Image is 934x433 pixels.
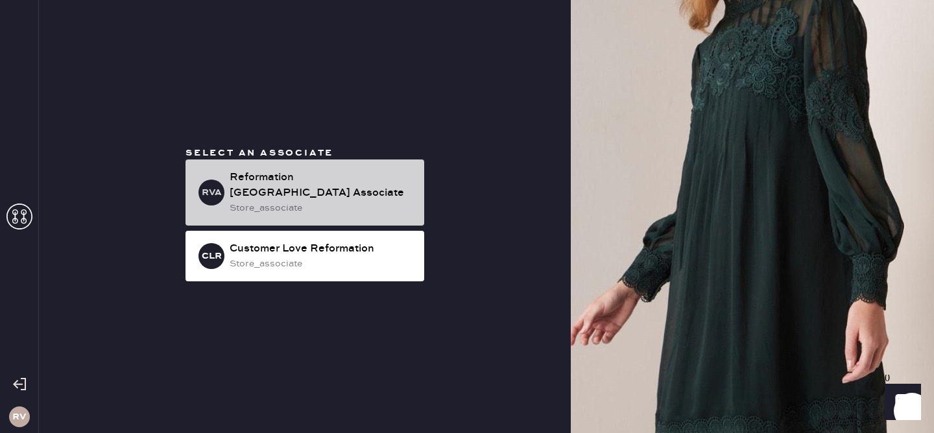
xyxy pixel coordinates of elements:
[230,170,414,201] div: Reformation [GEOGRAPHIC_DATA] Associate
[230,257,414,271] div: store_associate
[230,201,414,215] div: store_associate
[872,375,928,430] iframe: Front Chat
[202,252,222,261] h3: CLR
[202,188,222,197] h3: RVA
[230,241,414,257] div: Customer Love Reformation
[12,412,26,421] h3: RV
[186,147,333,159] span: Select an associate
